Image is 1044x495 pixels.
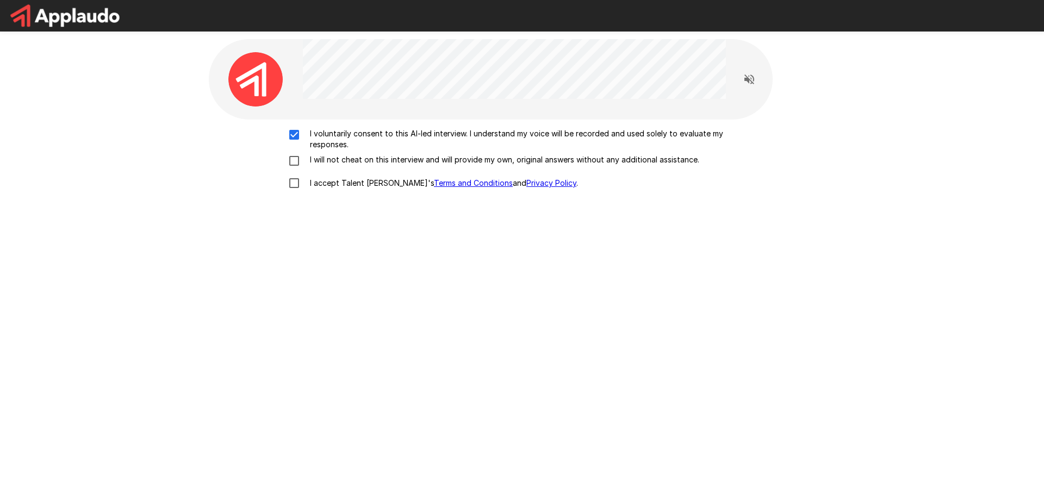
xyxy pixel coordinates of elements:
a: Terms and Conditions [434,178,513,187]
a: Privacy Policy [526,178,576,187]
img: applaudo_avatar.png [228,52,283,106]
p: I accept Talent [PERSON_NAME]'s and . [306,178,578,189]
button: Read questions aloud [738,68,760,90]
p: I will not cheat on this interview and will provide my own, original answers without any addition... [306,154,699,165]
p: I voluntarily consent to this AI-led interview. I understand my voice will be recorded and used s... [306,128,761,150]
